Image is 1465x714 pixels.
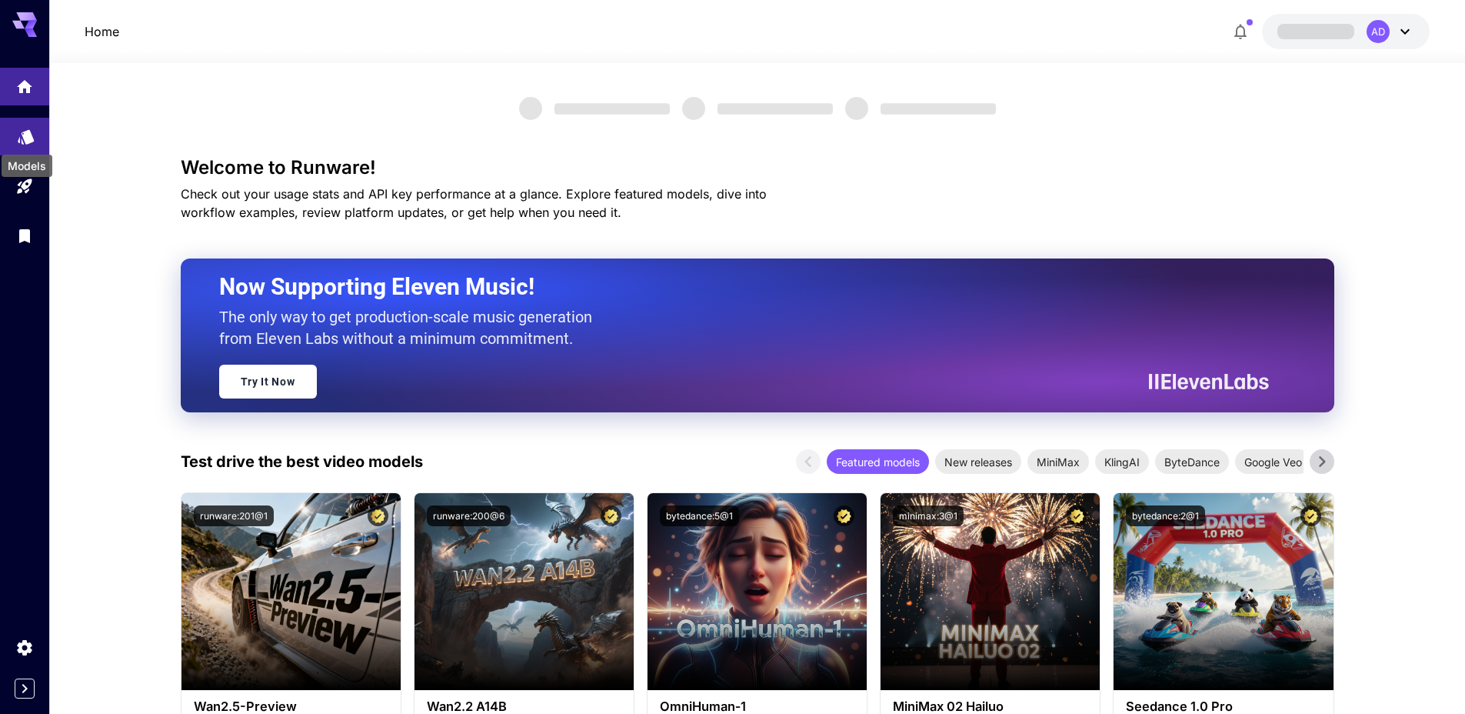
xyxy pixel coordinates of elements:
[85,22,119,41] nav: breadcrumb
[368,505,388,526] button: Certified Model – Vetted for best performance and includes a commercial license.
[219,306,604,349] p: The only way to get production-scale music generation from Eleven Labs without a minimum commitment.
[1027,449,1089,474] div: MiniMax
[2,155,52,177] div: Models
[15,679,35,699] button: Expand sidebar
[1067,505,1087,526] button: Certified Model – Vetted for best performance and includes a commercial license.
[181,157,1334,178] h3: Welcome to Runware!
[1114,493,1333,690] img: alt
[1095,454,1149,470] span: KlingAI
[935,454,1021,470] span: New releases
[85,22,119,41] a: Home
[415,493,634,690] img: alt
[1095,449,1149,474] div: KlingAI
[181,450,423,473] p: Test drive the best video models
[660,505,739,526] button: bytedance:5@1
[935,449,1021,474] div: New releases
[1155,449,1229,474] div: ByteDance
[601,505,621,526] button: Certified Model – Vetted for best performance and includes a commercial license.
[181,493,401,690] img: alt
[219,272,1257,302] h2: Now Supporting Eleven Music!
[893,505,964,526] button: minimax:3@1
[17,122,35,142] div: Models
[15,638,34,657] div: Settings
[194,699,388,714] h3: Wan2.5-Preview
[1155,454,1229,470] span: ByteDance
[15,177,34,196] div: Playground
[1235,454,1311,470] span: Google Veo
[1300,505,1321,526] button: Certified Model – Vetted for best performance and includes a commercial license.
[427,505,511,526] button: runware:200@6
[181,186,767,220] span: Check out your usage stats and API key performance at a glance. Explore featured models, dive int...
[1235,449,1311,474] div: Google Veo
[427,699,621,714] h3: Wan2.2 A14B
[827,449,929,474] div: Featured models
[1027,454,1089,470] span: MiniMax
[648,493,867,690] img: alt
[1262,14,1430,49] button: AD
[660,699,854,714] h3: OmniHuman‑1
[194,505,274,526] button: runware:201@1
[881,493,1100,690] img: alt
[893,699,1087,714] h3: MiniMax 02 Hailuo
[15,72,34,92] div: Home
[1126,699,1320,714] h3: Seedance 1.0 Pro
[15,226,34,245] div: Library
[834,505,854,526] button: Certified Model – Vetted for best performance and includes a commercial license.
[219,365,317,399] a: Try It Now
[827,454,929,470] span: Featured models
[1367,20,1390,43] div: AD
[1126,505,1205,526] button: bytedance:2@1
